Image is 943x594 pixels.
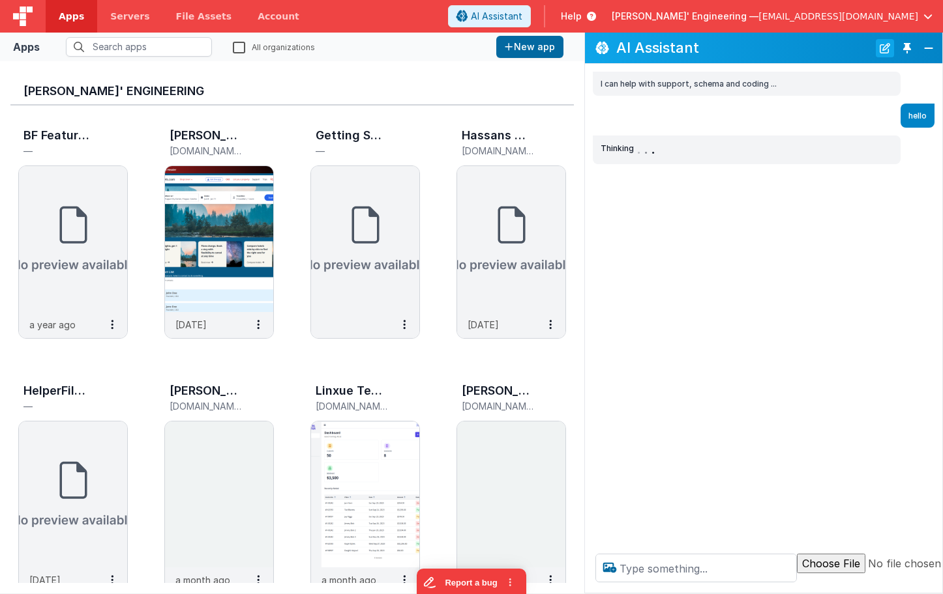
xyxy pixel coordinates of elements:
[496,36,563,58] button: New app
[23,384,91,397] h3: HelperFile Tests
[29,318,76,332] p: a year ago
[448,5,531,27] button: AI Assistant
[612,10,933,23] button: [PERSON_NAME]' Engineering — [EMAIL_ADDRESS][DOMAIN_NAME]
[175,318,207,332] p: [DATE]
[601,77,893,91] p: I can help with support, schema and coding ...
[758,10,918,23] span: [EMAIL_ADDRESS][DOMAIN_NAME]
[316,401,387,411] h5: [DOMAIN_NAME]
[898,39,916,57] button: Toggle Pin
[23,401,95,411] h5: —
[876,39,894,57] button: New Chat
[59,10,84,23] span: Apps
[316,384,383,397] h3: Linxue Testing DND
[175,573,230,587] p: a month ago
[176,10,232,23] span: File Assets
[170,146,241,156] h5: [DOMAIN_NAME]
[322,573,376,587] p: a month ago
[29,573,61,587] p: [DATE]
[920,39,937,57] button: Close
[170,384,237,397] h3: [PERSON_NAME] App
[462,401,533,411] h5: [DOMAIN_NAME]
[23,146,95,156] h5: —
[233,40,315,53] label: All organizations
[462,129,530,142] h3: Hassans test App
[23,85,561,98] h3: [PERSON_NAME]' Engineering
[110,10,149,23] span: Servers
[462,146,533,156] h5: [DOMAIN_NAME]
[561,10,582,23] span: Help
[644,137,648,155] span: .
[471,10,522,23] span: AI Assistant
[601,143,634,154] span: Thinking
[462,384,530,397] h3: [PERSON_NAME]'s Test App new
[636,136,641,154] span: .
[316,146,387,156] h5: —
[468,318,499,332] p: [DATE]
[612,10,758,23] span: [PERSON_NAME]' Engineering —
[170,129,237,142] h3: [PERSON_NAME] test App
[13,39,40,55] div: Apps
[66,37,212,57] input: Search apps
[23,129,91,142] h3: BF Feature Test - Test Business File
[316,129,383,142] h3: Getting Started
[908,109,927,122] p: hello
[170,401,241,411] h5: [DOMAIN_NAME]
[651,137,655,155] span: .
[616,40,872,55] h2: AI Assistant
